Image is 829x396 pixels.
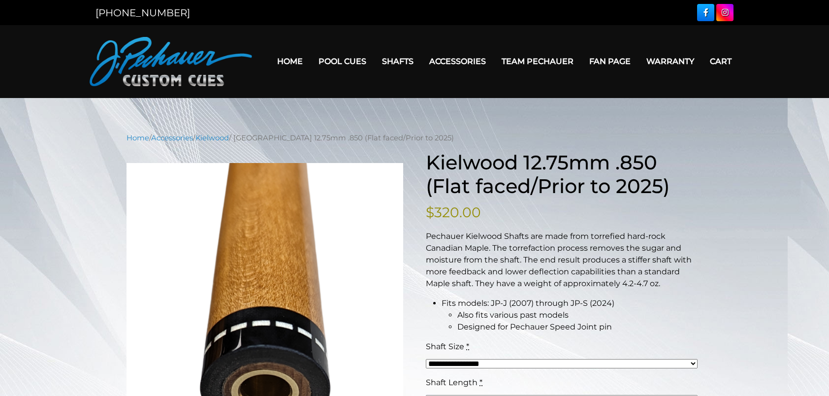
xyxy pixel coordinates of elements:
abbr: required [479,378,482,387]
a: Warranty [638,49,702,74]
a: Accessories [151,133,193,142]
p: Pechauer Kielwood Shafts are made from torrefied hard-rock Canadian Maple. The torrefaction proce... [426,231,702,290]
a: Shafts [374,49,421,74]
bdi: 320.00 [426,204,481,221]
abbr: required [466,342,469,351]
nav: Breadcrumb [127,132,702,143]
span: Shaft Length [426,378,478,387]
a: Pool Cues [311,49,374,74]
a: Kielwood [195,133,229,142]
h1: Kielwood 12.75mm .850 (Flat faced/Prior to 2025) [426,151,702,198]
span: Shaft Size [426,342,464,351]
a: Accessories [421,49,494,74]
a: Home [269,49,311,74]
a: Cart [702,49,739,74]
li: Fits models: JP-J (2007) through JP-S (2024) [442,297,702,333]
li: Designed for Pechauer Speed Joint pin [457,321,702,333]
span: $ [426,204,434,221]
li: Also fits various past models [457,309,702,321]
a: Home [127,133,149,142]
img: Pechauer Custom Cues [90,37,252,86]
a: Fan Page [581,49,638,74]
a: [PHONE_NUMBER] [96,7,190,19]
a: Team Pechauer [494,49,581,74]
